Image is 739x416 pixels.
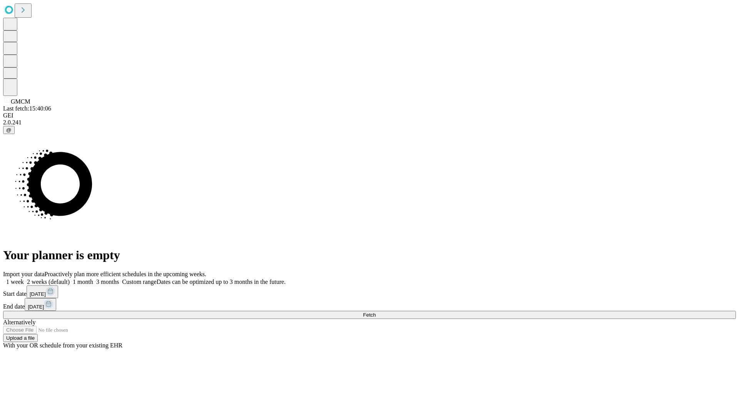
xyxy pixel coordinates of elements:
[45,271,206,277] span: Proactively plan more efficient schedules in the upcoming weeks.
[3,271,45,277] span: Import your data
[30,291,46,297] span: [DATE]
[363,312,376,318] span: Fetch
[11,98,30,105] span: GMCM
[3,298,736,311] div: End date
[6,127,12,133] span: @
[28,304,44,310] span: [DATE]
[27,278,70,285] span: 2 weeks (default)
[25,298,56,311] button: [DATE]
[3,311,736,319] button: Fetch
[3,119,736,126] div: 2.0.241
[3,112,736,119] div: GEI
[3,319,35,325] span: Alternatively
[96,278,119,285] span: 3 months
[3,334,38,342] button: Upload a file
[73,278,93,285] span: 1 month
[27,285,58,298] button: [DATE]
[3,285,736,298] div: Start date
[6,278,24,285] span: 1 week
[3,342,122,349] span: With your OR schedule from your existing EHR
[3,126,15,134] button: @
[157,278,286,285] span: Dates can be optimized up to 3 months in the future.
[122,278,156,285] span: Custom range
[3,248,736,262] h1: Your planner is empty
[3,105,51,112] span: Last fetch: 15:40:06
